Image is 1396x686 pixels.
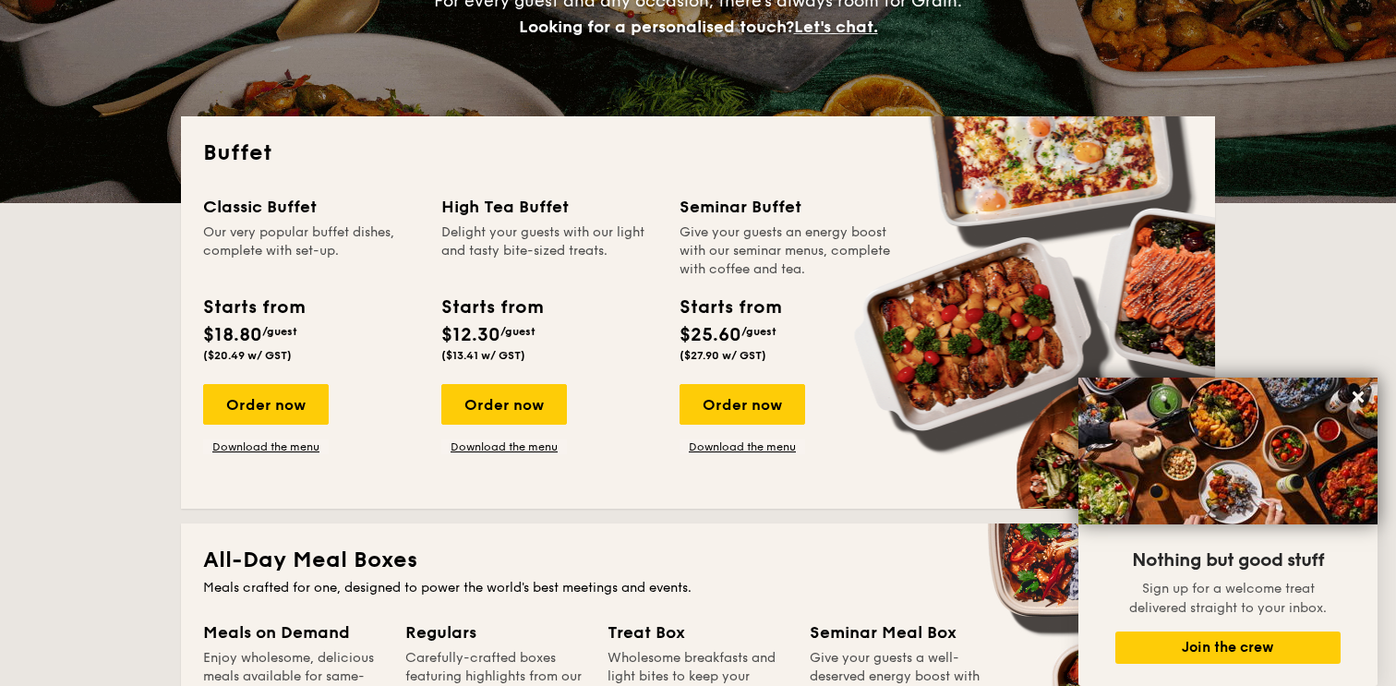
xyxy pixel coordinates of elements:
span: $25.60 [680,324,741,346]
span: $12.30 [441,324,500,346]
span: Nothing but good stuff [1132,549,1324,572]
span: /guest [500,325,536,338]
div: Order now [680,384,805,425]
div: Order now [203,384,329,425]
span: ($20.49 w/ GST) [203,349,292,362]
img: DSC07876-Edit02-Large.jpeg [1078,378,1378,524]
div: Order now [441,384,567,425]
div: Treat Box [608,620,788,645]
div: Classic Buffet [203,194,419,220]
span: Let's chat. [794,17,878,37]
div: Our very popular buffet dishes, complete with set-up. [203,223,419,279]
button: Close [1343,382,1373,412]
span: $18.80 [203,324,262,346]
div: Starts from [203,294,304,321]
div: Meals crafted for one, designed to power the world's best meetings and events. [203,579,1193,597]
div: Seminar Buffet [680,194,896,220]
span: Looking for a personalised touch? [519,17,794,37]
div: Starts from [680,294,780,321]
span: ($13.41 w/ GST) [441,349,525,362]
span: Sign up for a welcome treat delivered straight to your inbox. [1129,581,1327,616]
div: Starts from [441,294,542,321]
span: /guest [741,325,776,338]
div: Give your guests an energy boost with our seminar menus, complete with coffee and tea. [680,223,896,279]
button: Join the crew [1115,632,1341,664]
div: Delight your guests with our light and tasty bite-sized treats. [441,223,657,279]
span: ($27.90 w/ GST) [680,349,766,362]
a: Download the menu [441,439,567,454]
div: Meals on Demand [203,620,383,645]
div: Regulars [405,620,585,645]
h2: All-Day Meal Boxes [203,546,1193,575]
a: Download the menu [203,439,329,454]
h2: Buffet [203,138,1193,168]
div: High Tea Buffet [441,194,657,220]
div: Seminar Meal Box [810,620,990,645]
a: Download the menu [680,439,805,454]
span: /guest [262,325,297,338]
